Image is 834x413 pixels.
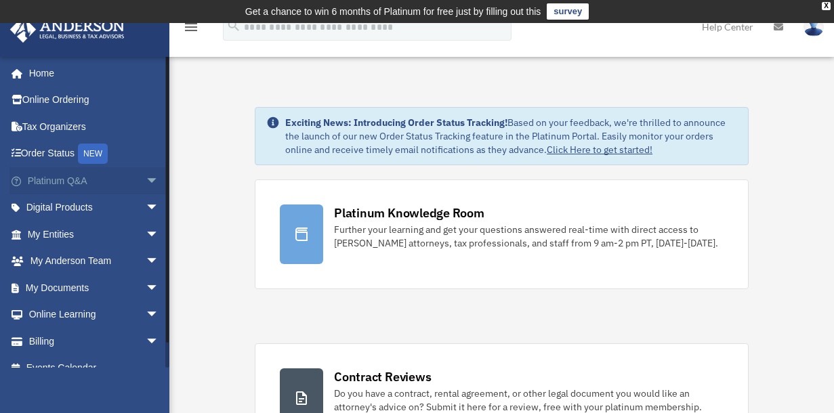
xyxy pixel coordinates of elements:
[183,19,199,35] i: menu
[6,16,129,43] img: Anderson Advisors Platinum Portal
[9,113,180,140] a: Tax Organizers
[9,301,180,328] a: Online Learningarrow_drop_down
[9,221,180,248] a: My Entitiesarrow_drop_down
[822,2,831,10] div: close
[334,204,484,221] div: Platinum Knowledge Room
[146,221,173,248] span: arrow_drop_down
[146,301,173,329] span: arrow_drop_down
[9,167,180,194] a: Platinum Q&Aarrow_drop_down
[146,194,173,222] span: arrow_drop_down
[285,116,507,129] strong: Exciting News: Introducing Order Status Tracking!
[146,248,173,276] span: arrow_drop_down
[183,24,199,35] a: menu
[9,274,180,301] a: My Documentsarrow_drop_down
[9,194,180,221] a: Digital Productsarrow_drop_down
[9,140,180,168] a: Order StatusNEW
[804,17,824,37] img: User Pic
[9,87,180,114] a: Online Ordering
[245,3,541,20] div: Get a chance to win 6 months of Platinum for free just by filling out this
[547,3,589,20] a: survey
[146,328,173,355] span: arrow_drop_down
[226,18,241,33] i: search
[78,144,108,164] div: NEW
[285,116,737,156] div: Based on your feedback, we're thrilled to announce the launch of our new Order Status Tracking fe...
[9,355,180,382] a: Events Calendar
[334,223,724,250] div: Further your learning and get your questions answered real-time with direct access to [PERSON_NAM...
[9,248,180,275] a: My Anderson Teamarrow_drop_down
[9,328,180,355] a: Billingarrow_drop_down
[334,368,431,385] div: Contract Reviews
[146,167,173,195] span: arrow_drop_down
[547,144,652,156] a: Click Here to get started!
[146,274,173,302] span: arrow_drop_down
[255,179,749,289] a: Platinum Knowledge Room Further your learning and get your questions answered real-time with dire...
[9,60,173,87] a: Home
